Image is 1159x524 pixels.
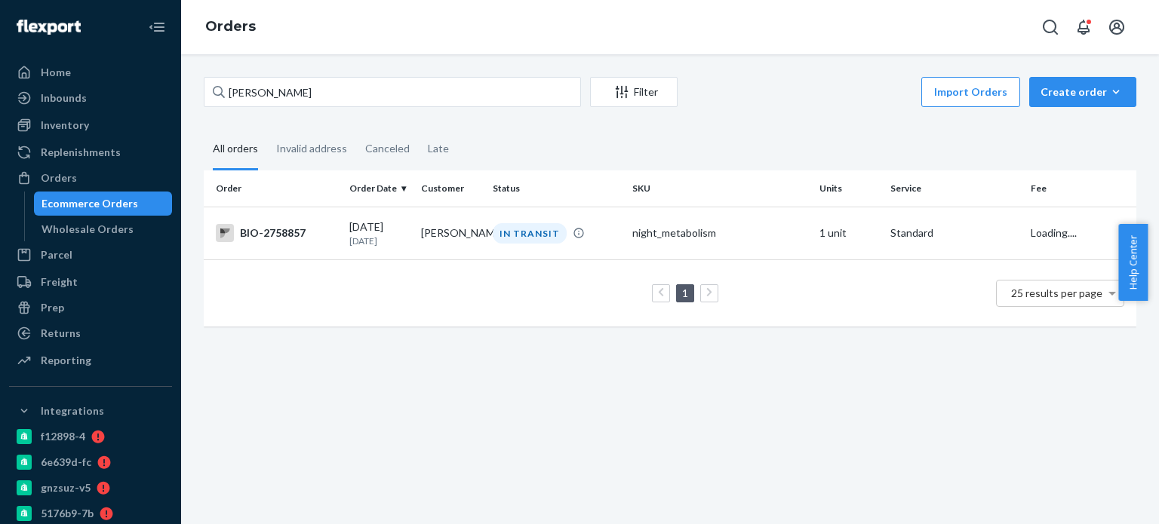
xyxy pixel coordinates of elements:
[9,399,172,423] button: Integrations
[9,476,172,500] a: gnzsuz-v5
[9,86,172,110] a: Inbounds
[41,480,91,495] div: gnzsuz-v5
[890,225,1018,241] p: Standard
[415,207,487,259] td: [PERSON_NAME]
[17,20,81,35] img: Flexport logo
[41,145,121,160] div: Replenishments
[42,196,138,211] div: Ecommerce Orders
[41,506,94,521] div: 5176b9-7b
[41,300,64,315] div: Prep
[343,170,415,207] th: Order Date
[205,18,256,35] a: Orders
[9,243,172,267] a: Parcel
[9,140,172,164] a: Replenishments
[421,182,481,195] div: Customer
[9,113,172,137] a: Inventory
[34,217,173,241] a: Wholesale Orders
[204,170,343,207] th: Order
[42,222,134,237] div: Wholesale Orders
[349,234,409,247] p: [DATE]
[626,170,813,207] th: SKU
[9,450,172,474] a: 6e639d-fc
[41,403,104,418] div: Integrations
[276,129,347,168] div: Invalid address
[884,170,1024,207] th: Service
[9,424,172,449] a: f12898-4
[34,192,173,216] a: Ecommerce Orders
[1102,12,1132,42] button: Open account menu
[1035,12,1065,42] button: Open Search Box
[41,274,78,290] div: Freight
[1011,287,1102,299] span: 25 results per page
[193,5,268,49] ol: breadcrumbs
[204,77,581,107] input: Search orders
[41,170,77,185] div: Orders
[9,60,172,84] a: Home
[41,326,81,341] div: Returns
[142,12,172,42] button: Close Navigation
[41,455,91,470] div: 6e639d-fc
[9,321,172,345] a: Returns
[1029,77,1136,107] button: Create order
[41,90,87,106] div: Inbounds
[1025,207,1136,259] td: Loading....
[590,77,678,107] button: Filter
[1068,12,1099,42] button: Open notifications
[813,170,885,207] th: Units
[349,219,409,247] div: [DATE]
[213,129,258,170] div: All orders
[41,65,71,80] div: Home
[428,129,449,168] div: Late
[1041,84,1125,100] div: Create order
[9,348,172,372] a: Reporting
[41,429,85,444] div: f12898-4
[493,223,567,244] div: IN TRANSIT
[41,247,72,262] div: Parcel
[41,118,89,133] div: Inventory
[632,225,807,241] div: night_metabolism
[9,296,172,320] a: Prep
[487,170,626,207] th: Status
[365,129,410,168] div: Canceled
[216,224,337,242] div: BIO-2758857
[813,207,885,259] td: 1 unit
[9,166,172,190] a: Orders
[1118,224,1148,301] button: Help Center
[41,353,91,368] div: Reporting
[1025,170,1136,207] th: Fee
[921,77,1020,107] button: Import Orders
[9,270,172,294] a: Freight
[591,84,677,100] div: Filter
[679,287,691,299] a: Page 1 is your current page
